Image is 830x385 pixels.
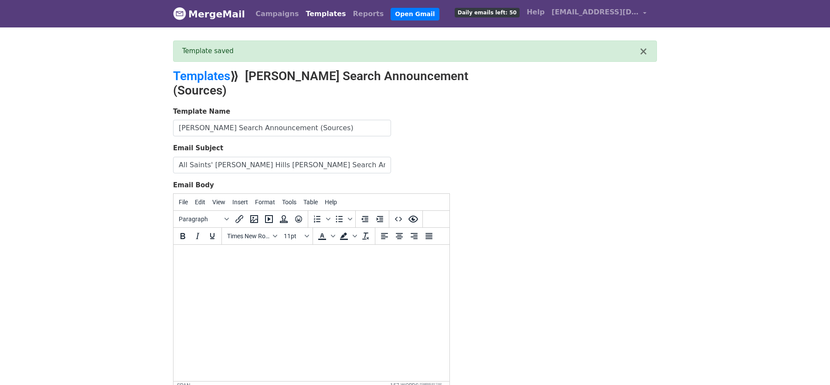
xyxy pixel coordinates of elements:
[523,3,548,21] a: Help
[173,7,186,20] img: MergeMail logo
[377,229,392,243] button: Align left
[173,180,214,190] label: Email Body
[195,199,205,206] span: Edit
[315,229,337,243] div: Text color
[422,229,436,243] button: Justify
[548,3,650,24] a: [EMAIL_ADDRESS][DOMAIN_NAME]
[358,229,373,243] button: Clear formatting
[173,69,491,98] h2: ⟫ [PERSON_NAME] Search Announcement (Sources)
[173,69,230,83] a: Templates
[391,212,406,226] button: Source code
[406,212,421,226] button: Preview
[190,229,205,243] button: Italic
[325,199,337,206] span: Help
[232,199,248,206] span: Insert
[391,8,439,20] a: Open Gmail
[455,8,520,17] span: Daily emails left: 50
[392,229,407,243] button: Align center
[182,46,639,56] div: Template saved
[282,199,296,206] span: Tools
[232,212,247,226] button: Insert/edit link
[252,5,302,23] a: Campaigns
[357,212,372,226] button: Decrease indent
[284,233,303,240] span: 11pt
[291,212,306,226] button: Emoticons
[639,46,648,57] button: ×
[276,212,291,226] button: Insert template
[372,212,387,226] button: Increase indent
[407,229,422,243] button: Align right
[247,212,262,226] button: Insert/edit image
[302,5,349,23] a: Templates
[173,143,223,153] label: Email Subject
[786,343,830,385] iframe: Chat Widget
[173,5,245,23] a: MergeMail
[310,212,332,226] div: Numbered list
[212,199,225,206] span: View
[303,199,318,206] span: Table
[173,107,230,117] label: Template Name
[337,229,358,243] div: Background color
[262,212,276,226] button: Insert/edit media
[451,3,523,21] a: Daily emails left: 50
[175,212,232,226] button: Blocks
[205,229,220,243] button: Underline
[173,245,449,381] iframe: Rich Text Area. Press ALT-0 for help.
[179,199,188,206] span: File
[551,7,639,17] span: [EMAIL_ADDRESS][DOMAIN_NAME]
[227,233,270,240] span: Times New Roman
[350,5,388,23] a: Reports
[175,229,190,243] button: Bold
[280,229,311,243] button: Font sizes
[179,216,221,223] span: Paragraph
[255,199,275,206] span: Format
[224,229,280,243] button: Fonts
[332,212,354,226] div: Bullet list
